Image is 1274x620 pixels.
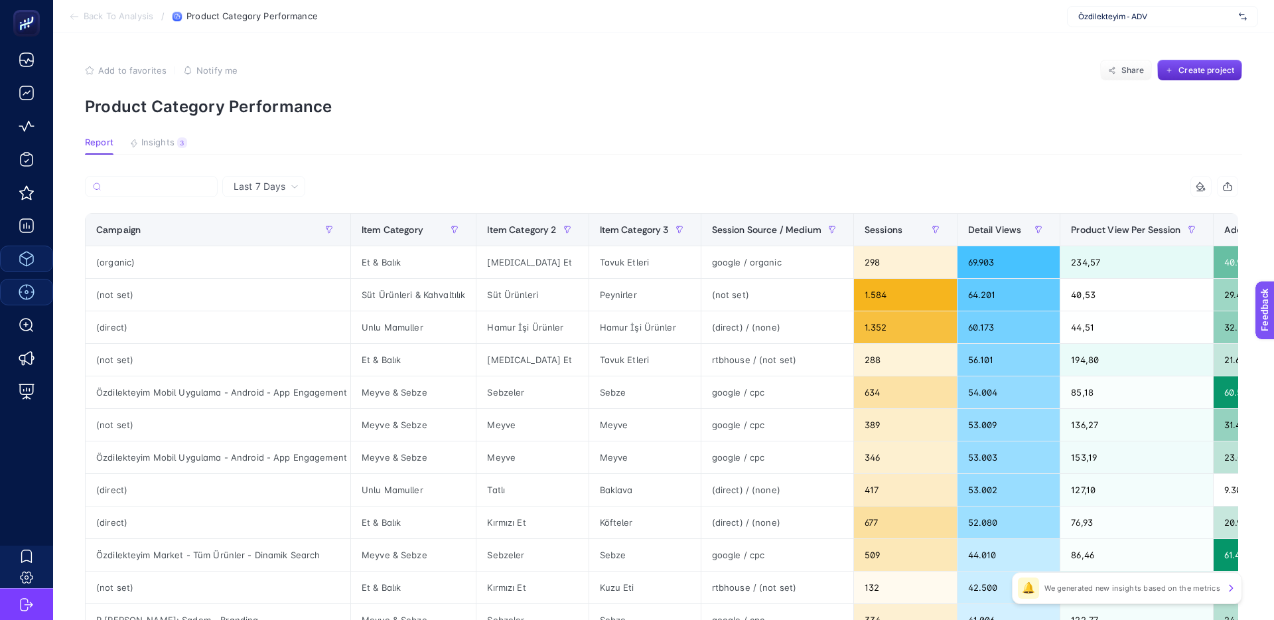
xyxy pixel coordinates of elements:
div: 52.080 [957,506,1060,538]
div: (not set) [86,344,350,376]
div: Hamur İşi Ürünler [476,311,588,343]
div: 56.101 [957,344,1060,376]
div: Süt Ürünleri [476,279,588,311]
span: Product View Per Session [1071,224,1180,235]
div: 69.903 [957,246,1060,278]
span: Share [1121,65,1145,76]
span: Detail Views [968,224,1022,235]
span: Feedback [8,4,50,15]
div: 44,51 [1060,311,1212,343]
div: 234,57 [1060,246,1212,278]
div: 🔔 [1018,578,1039,599]
span: Item Category 3 [600,224,669,235]
div: 1.584 [854,279,957,311]
div: (not set) [701,279,853,311]
div: rtbhouse / (not set) [701,344,853,376]
div: Hamur İşi Ürünler [589,311,701,343]
div: (not set) [86,279,350,311]
div: 86,46 [1060,539,1212,571]
div: Meyve & Sebze [351,409,476,441]
div: Et & Balık [351,572,476,603]
div: Unlu Mamuller [351,474,476,506]
div: Meyve [476,441,588,473]
span: Insights [141,137,175,148]
div: google / cpc [701,409,853,441]
div: google / organic [701,246,853,278]
div: Et & Balık [351,506,476,538]
div: 44.010 [957,539,1060,571]
div: Sebze [589,376,701,408]
div: Et & Balık [351,246,476,278]
div: 389 [854,409,957,441]
div: Köfteler [589,506,701,538]
button: Add to favorites [85,65,167,76]
div: Özdilekteyim Mobil Uygulama - Android - App Engagement [86,441,350,473]
div: Kırmızı Et [476,506,588,538]
div: Sebze [589,539,701,571]
div: Özdilekteyim Market - Tüm Ürünler - Dinamik Search [86,539,350,571]
span: / [161,11,165,21]
span: Özdilekteyim - ADV [1078,11,1234,22]
div: 1.352 [854,311,957,343]
p: We generated new insights based on the metrics [1044,583,1220,593]
div: 346 [854,441,957,473]
div: google / cpc [701,376,853,408]
div: google / cpc [701,539,853,571]
span: Report [85,137,113,148]
div: Meyve & Sebze [351,441,476,473]
div: 153,19 [1060,441,1212,473]
div: Peynirler [589,279,701,311]
div: Meyve [589,441,701,473]
div: 76,93 [1060,506,1212,538]
div: Kuzu Eti [589,572,701,603]
div: 42.500 [957,572,1060,603]
button: Share [1100,60,1152,81]
div: (direct) [86,506,350,538]
div: Unlu Mamuller [351,311,476,343]
div: (not set) [86,409,350,441]
div: (direct) / (none) [701,474,853,506]
div: 194,80 [1060,344,1212,376]
div: Meyve [476,409,588,441]
span: Campaign [96,224,141,235]
div: Meyve & Sebze [351,539,476,571]
button: Create project [1157,60,1242,81]
div: 40,53 [1060,279,1212,311]
span: Back To Analysis [84,11,153,22]
div: (direct) [86,474,350,506]
div: (organic) [86,246,350,278]
p: Product Category Performance [85,97,1242,116]
span: Create project [1178,65,1234,76]
div: Kırmızı Et [476,572,588,603]
span: Session Source / Medium [712,224,821,235]
div: (direct) / (none) [701,506,853,538]
div: 60.173 [957,311,1060,343]
div: Sebzeler [476,376,588,408]
div: (direct) [86,311,350,343]
button: Notify me [183,65,238,76]
div: 634 [854,376,957,408]
div: Sebzeler [476,539,588,571]
div: Meyve [589,409,701,441]
div: 288 [854,344,957,376]
div: google / cpc [701,441,853,473]
div: Tatlı [476,474,588,506]
div: Süt Ürünleri & Kahvaltılık [351,279,476,311]
div: [MEDICAL_DATA] Et [476,344,588,376]
span: Item Category [362,224,423,235]
div: 53.009 [957,409,1060,441]
div: Tavuk Etleri [589,246,701,278]
div: 64.201 [957,279,1060,311]
span: Sessions [865,224,902,235]
div: Özdilekteyim Mobil Uygulama - Android - App Engagement [86,376,350,408]
div: 132 [854,572,957,603]
div: 509 [854,539,957,571]
div: (direct) / (none) [701,311,853,343]
div: 298 [854,246,957,278]
div: 53.003 [957,441,1060,473]
div: Tavuk Etleri [589,344,701,376]
div: rtbhouse / (not set) [701,572,853,603]
div: Baklava [589,474,701,506]
span: Product Category Performance [186,11,318,22]
input: Search [106,182,210,192]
